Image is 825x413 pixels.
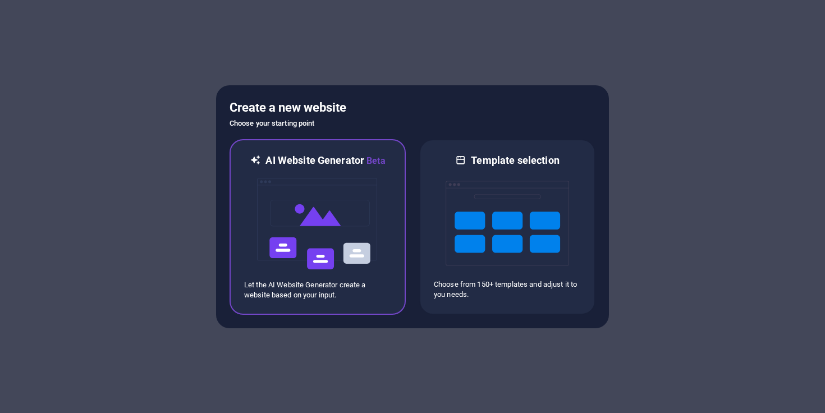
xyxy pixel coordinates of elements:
[230,139,406,315] div: AI Website GeneratorBetaaiLet the AI Website Generator create a website based on your input.
[364,155,386,166] span: Beta
[230,117,595,130] h6: Choose your starting point
[244,280,391,300] p: Let the AI Website Generator create a website based on your input.
[471,154,559,167] h6: Template selection
[256,168,379,280] img: ai
[230,99,595,117] h5: Create a new website
[434,279,581,300] p: Choose from 150+ templates and adjust it to you needs.
[419,139,595,315] div: Template selectionChoose from 150+ templates and adjust it to you needs.
[265,154,385,168] h6: AI Website Generator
